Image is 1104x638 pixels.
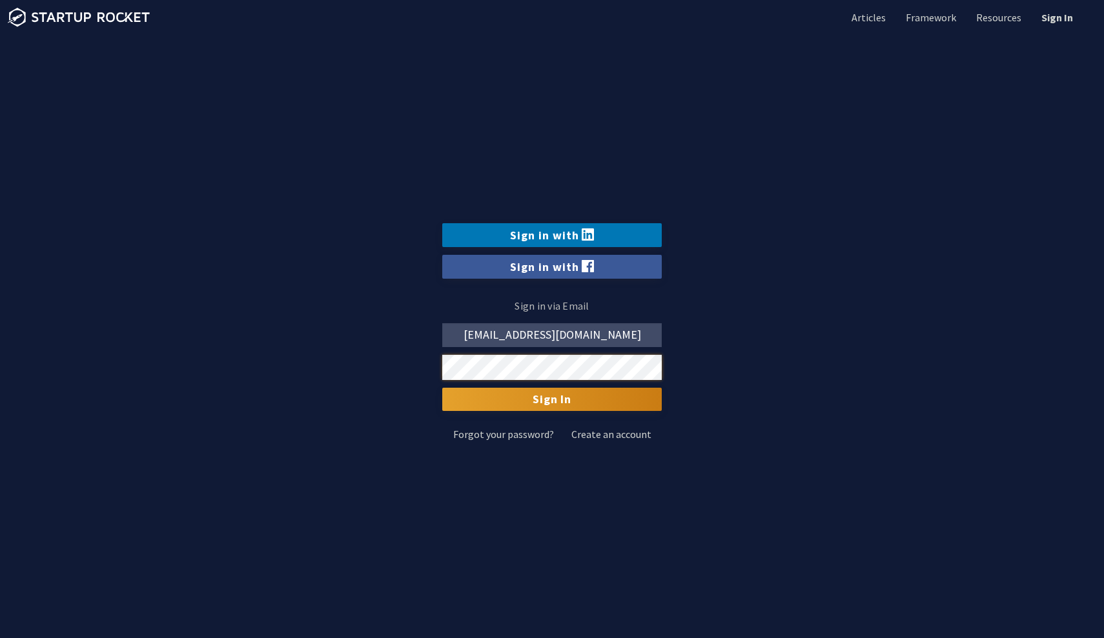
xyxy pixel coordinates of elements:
a: Create an account [571,429,651,439]
a: Resources [974,10,1021,25]
a: Sign in with [442,223,662,247]
a: Sign In [1039,10,1073,25]
a: Framework [903,10,956,25]
a: Articles [849,10,886,25]
input: Sign In [442,388,662,411]
p: Sign in via Email [442,297,662,315]
a: Sign in with [442,255,662,279]
a: Forgot your password? [453,429,554,439]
